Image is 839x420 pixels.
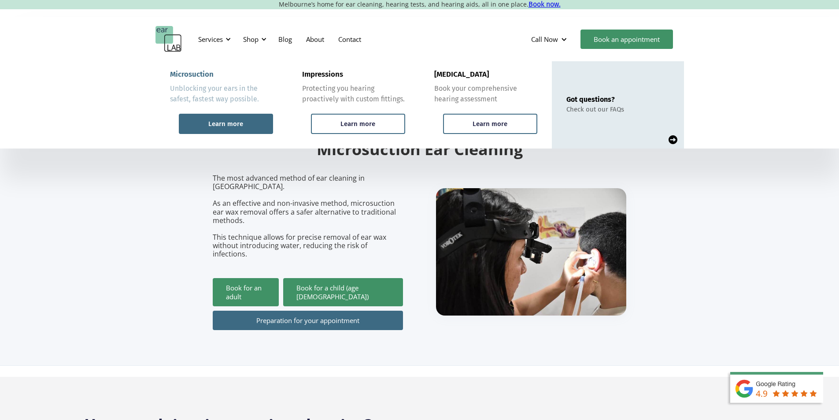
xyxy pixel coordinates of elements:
a: Contact [331,26,368,52]
a: Book an appointment [580,30,673,49]
div: Call Now [524,26,576,52]
div: Learn more [473,120,507,128]
div: Got questions? [566,95,624,104]
a: Preparation for your appointment [213,311,403,330]
div: Book your comprehensive hearing assessment [434,83,537,104]
p: The most advanced method of ear cleaning in [GEOGRAPHIC_DATA]. As an effective and non-invasive m... [213,174,403,259]
a: ImpressionsProtecting you hearing proactively with custom fittings.Learn more [288,61,420,149]
div: Protecting you hearing proactively with custom fittings. [302,83,405,104]
a: Book for an adult [213,278,279,306]
div: [MEDICAL_DATA] [434,70,489,79]
h2: Microsuction Ear Cleaning [213,139,627,160]
div: Call Now [531,35,558,44]
div: Learn more [340,120,375,128]
div: Shop [238,26,269,52]
div: Check out our FAQs [566,105,624,113]
a: About [299,26,331,52]
a: Blog [271,26,299,52]
div: Unblocking your ears in the safest, fastest way possible. [170,83,273,104]
a: home [155,26,182,52]
div: Impressions [302,70,343,79]
a: [MEDICAL_DATA]Book your comprehensive hearing assessmentLearn more [420,61,552,149]
div: Services [198,35,223,44]
div: Learn more [208,120,243,128]
img: boy getting ear checked. [436,188,626,316]
a: MicrosuctionUnblocking your ears in the safest, fastest way possible.Learn more [155,61,288,149]
div: Microsuction [170,70,214,79]
a: Book for a child (age [DEMOGRAPHIC_DATA]) [283,278,403,306]
div: Services [193,26,233,52]
a: Got questions?Check out our FAQs [552,61,684,149]
div: Shop [243,35,259,44]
